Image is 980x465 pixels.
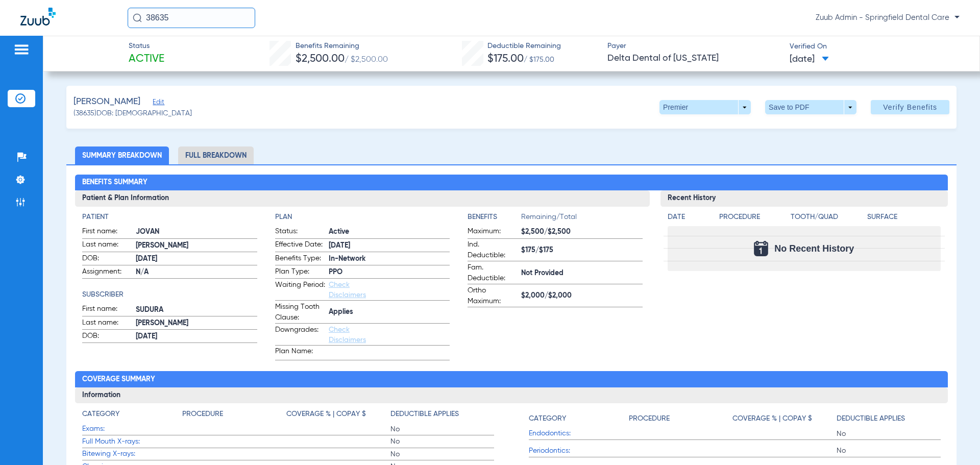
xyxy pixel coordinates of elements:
span: Delta Dental of [US_STATE] [607,52,781,65]
app-breakdown-title: Category [82,409,182,423]
li: Full Breakdown [178,146,254,164]
span: Benefits Type: [275,253,325,265]
app-breakdown-title: Tooth/Quad [791,212,864,226]
span: First name: [82,226,132,238]
h4: Patient [82,212,257,223]
h4: Subscriber [82,289,257,300]
span: / $2,500.00 [345,56,388,64]
button: Verify Benefits [871,100,949,114]
span: (38635) DOB: [DEMOGRAPHIC_DATA] [73,108,192,119]
h4: Benefits [468,212,521,223]
img: Search Icon [133,13,142,22]
app-breakdown-title: Coverage % | Copay $ [286,409,390,423]
span: Maximum: [468,226,518,238]
h3: Patient & Plan Information [75,190,649,207]
app-breakdown-title: Procedure [629,409,733,428]
span: First name: [82,304,132,316]
span: DOB: [82,331,132,343]
input: Search for patients [128,8,255,28]
span: [DATE] [136,331,257,342]
span: Endodontics: [529,428,629,439]
app-breakdown-title: Procedure [182,409,286,423]
h4: Category [82,409,119,420]
span: No [390,436,495,447]
h4: Coverage % | Copay $ [732,413,812,424]
app-breakdown-title: Procedure [719,212,787,226]
span: DOB: [82,253,132,265]
app-breakdown-title: Benefits [468,212,521,226]
span: Payer [607,41,781,52]
img: Zuub Logo [20,8,56,26]
span: Full Mouth X-rays: [82,436,182,447]
span: Effective Date: [275,239,325,252]
app-breakdown-title: Category [529,409,629,428]
span: [PERSON_NAME] [136,318,257,329]
span: Downgrades: [275,325,325,345]
span: $2,000/$2,000 [521,290,642,301]
h4: Date [668,212,710,223]
span: Plan Name: [275,346,325,360]
span: Applies [329,307,450,317]
span: Periodontics: [529,446,629,456]
span: Status: [275,226,325,238]
span: Plan Type: [275,266,325,279]
span: PPO [329,267,450,278]
app-breakdown-title: Date [668,212,710,226]
span: Zuub Admin - Springfield Dental Care [816,13,960,23]
button: Premier [659,100,751,114]
span: Not Provided [521,268,642,279]
h4: Deductible Applies [390,409,459,420]
h4: Coverage % | Copay $ [286,409,366,420]
app-breakdown-title: Coverage % | Copay $ [732,409,837,428]
span: SUDURA [136,305,257,315]
span: No [837,429,941,439]
span: Exams: [82,424,182,434]
h4: Procedure [182,409,223,420]
h3: Recent History [660,190,948,207]
a: Check Disclaimers [329,326,366,344]
span: Benefits Remaining [296,41,388,52]
span: Verified On [790,41,963,52]
span: Edit [153,99,162,108]
h4: Plan [275,212,450,223]
h2: Benefits Summary [75,175,947,191]
span: $175/$175 [521,245,642,256]
h3: Information [75,387,947,404]
span: [DATE] [790,53,829,66]
span: [PERSON_NAME] [136,240,257,251]
img: hamburger-icon [13,43,30,56]
span: Missing Tooth Clause: [275,302,325,323]
span: Waiting Period: [275,280,325,300]
span: Verify Benefits [883,103,937,111]
span: JOVAN [136,227,257,237]
span: No [837,446,941,456]
span: [DATE] [329,240,450,251]
app-breakdown-title: Surface [867,212,940,226]
span: Active [329,227,450,237]
span: Last name: [82,239,132,252]
h4: Procedure [719,212,787,223]
span: Ind. Deductible: [468,239,518,261]
h2: Coverage Summary [75,371,947,387]
h4: Tooth/Quad [791,212,864,223]
span: [DATE] [136,254,257,264]
h4: Surface [867,212,940,223]
li: Summary Breakdown [75,146,169,164]
span: [PERSON_NAME] [73,95,140,108]
a: Check Disclaimers [329,281,366,299]
span: $2,500/$2,500 [521,227,642,237]
h4: Category [529,413,566,424]
span: $2,500.00 [296,54,345,64]
span: Active [129,52,164,66]
span: Fam. Deductible: [468,262,518,284]
h4: Deductible Applies [837,413,905,424]
span: N/A [136,267,257,278]
span: No [390,449,495,459]
span: Ortho Maximum: [468,285,518,307]
button: Save to PDF [765,100,856,114]
span: Deductible Remaining [487,41,561,52]
app-breakdown-title: Deductible Applies [837,409,941,428]
span: Remaining/Total [521,212,642,226]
